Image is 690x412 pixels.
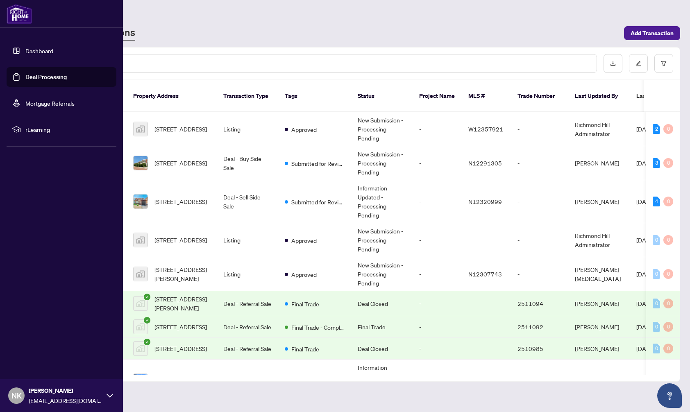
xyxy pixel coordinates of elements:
[663,299,673,308] div: 0
[154,235,207,244] span: [STREET_ADDRESS]
[154,294,210,312] span: [STREET_ADDRESS][PERSON_NAME]
[653,197,660,206] div: 4
[154,197,207,206] span: [STREET_ADDRESS]
[653,344,660,353] div: 0
[29,396,102,405] span: [EMAIL_ADDRESS][DOMAIN_NAME]
[636,61,641,66] span: edit
[29,386,102,395] span: [PERSON_NAME]
[154,322,207,331] span: [STREET_ADDRESS]
[154,265,210,283] span: [STREET_ADDRESS][PERSON_NAME]
[511,257,568,291] td: -
[7,4,32,24] img: logo
[413,338,462,360] td: -
[568,80,630,112] th: Last Updated By
[568,257,630,291] td: [PERSON_NAME][MEDICAL_DATA]
[653,322,660,332] div: 0
[663,124,673,134] div: 0
[25,100,75,107] a: Mortgage Referrals
[291,197,345,206] span: Submitted for Review
[217,112,278,146] td: Listing
[604,54,622,73] button: download
[468,125,503,133] span: W12357921
[144,294,150,300] span: check-circle
[624,26,680,40] button: Add Transaction
[351,316,413,338] td: Final Trade
[511,223,568,257] td: -
[413,291,462,316] td: -
[511,80,568,112] th: Trade Number
[134,267,148,281] img: thumbnail-img
[134,233,148,247] img: thumbnail-img
[653,158,660,168] div: 3
[291,159,345,168] span: Submitted for Review
[636,91,686,100] span: Last Modified Date
[653,124,660,134] div: 2
[636,236,654,244] span: [DATE]
[511,180,568,223] td: -
[568,338,630,360] td: [PERSON_NAME]
[351,180,413,223] td: Information Updated - Processing Pending
[127,80,217,112] th: Property Address
[11,390,22,401] span: NK
[636,300,654,307] span: [DATE]
[351,146,413,180] td: New Submission - Processing Pending
[468,198,502,205] span: N12320999
[636,198,654,205] span: [DATE]
[291,344,319,353] span: Final Trade
[291,270,317,279] span: Approved
[144,317,150,324] span: check-circle
[511,338,568,360] td: 2510985
[568,316,630,338] td: [PERSON_NAME]
[134,320,148,334] img: thumbnail-img
[610,61,616,66] span: download
[663,344,673,353] div: 0
[653,269,660,279] div: 0
[636,270,654,278] span: [DATE]
[653,235,660,245] div: 0
[291,323,345,332] span: Final Trade - Completed
[413,257,462,291] td: -
[568,180,630,223] td: [PERSON_NAME]
[413,316,462,338] td: -
[217,80,278,112] th: Transaction Type
[351,80,413,112] th: Status
[663,158,673,168] div: 0
[291,125,317,134] span: Approved
[636,159,654,167] span: [DATE]
[154,372,210,390] span: [STREET_ADDRESS][PERSON_NAME]
[657,383,682,408] button: Open asap
[663,197,673,206] div: 0
[217,316,278,338] td: Deal - Referral Sale
[217,338,278,360] td: Deal - Referral Sale
[413,112,462,146] td: -
[468,270,502,278] span: N12307743
[413,146,462,180] td: -
[134,195,148,208] img: thumbnail-img
[351,257,413,291] td: New Submission - Processing Pending
[654,54,673,73] button: filter
[636,125,654,133] span: [DATE]
[653,299,660,308] div: 0
[511,291,568,316] td: 2511094
[217,223,278,257] td: Listing
[511,316,568,338] td: 2511092
[568,291,630,316] td: [PERSON_NAME]
[291,299,319,308] span: Final Trade
[568,112,630,146] td: Richmond Hill Administrator
[663,322,673,332] div: 0
[636,345,654,352] span: [DATE]
[351,291,413,316] td: Deal Closed
[154,344,207,353] span: [STREET_ADDRESS]
[568,223,630,257] td: Richmond Hill Administrator
[413,223,462,257] td: -
[636,323,654,331] span: [DATE]
[25,47,53,54] a: Dashboard
[278,80,351,112] th: Tags
[154,158,207,168] span: [STREET_ADDRESS]
[217,257,278,291] td: Listing
[134,156,148,170] img: thumbnail-img
[462,80,511,112] th: MLS #
[134,374,148,388] img: thumbnail-img
[511,112,568,146] td: -
[217,291,278,316] td: Deal - Referral Sale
